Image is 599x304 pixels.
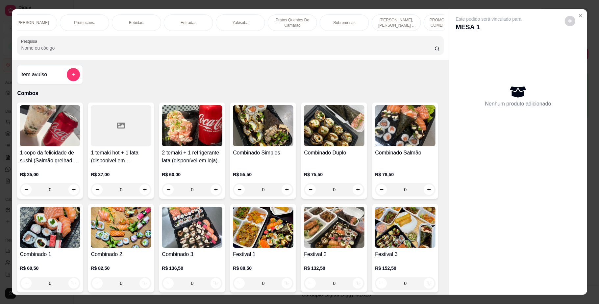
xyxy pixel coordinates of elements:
p: R$ 136,50 [162,265,222,271]
p: Entradas [181,20,196,25]
p: R$ 37,00 [91,171,151,178]
img: product-image [233,207,293,248]
h4: 1 temaki hot + 1 lata (disponivel em [GEOGRAPHIC_DATA]) [91,149,151,165]
h4: 1 copo da felicidade de sushi (Salmão grelhado) 200ml + 1 lata (disponivel em [GEOGRAPHIC_DATA]) [20,149,80,165]
button: decrease-product-quantity [565,16,575,26]
p: [PERSON_NAME] [16,20,49,25]
h4: Festival 3 [375,250,436,258]
img: product-image [375,105,436,146]
h4: Combinado Salmão [375,149,436,157]
h4: 2 temaki + 1 refrigerante lata (disponível em loja). [162,149,222,165]
img: product-image [20,105,80,146]
h4: Combinado 2 [91,250,151,258]
img: product-image [375,207,436,248]
p: MESA 1 [456,22,522,32]
button: increase-product-quantity [139,184,150,195]
button: increase-product-quantity [68,278,79,289]
button: increase-product-quantity [211,278,221,289]
label: Pesquisa [21,38,39,44]
img: product-image [91,207,151,248]
p: [PERSON_NAME], [PERSON_NAME] & [PERSON_NAME] [377,17,415,28]
button: decrease-product-quantity [21,184,32,195]
p: R$ 75,50 [304,171,364,178]
input: Pesquisa [21,45,434,51]
p: R$ 152,50 [375,265,436,271]
img: product-image [162,105,222,146]
img: product-image [304,105,364,146]
p: R$ 60,00 [162,171,222,178]
p: R$ 78,50 [375,171,436,178]
button: Close [575,11,586,21]
p: R$ 55,50 [233,171,293,178]
p: R$ 132,50 [304,265,364,271]
h4: Combinado Duplo [304,149,364,157]
p: PROMOÇÕES PARA COMER NO LOCAL [429,17,467,28]
button: increase-product-quantity [139,278,150,289]
img: product-image [233,105,293,146]
p: Este pedido será vinculado para [456,16,522,22]
button: increase-product-quantity [68,184,79,195]
p: Promoções. [74,20,95,25]
img: product-image [20,207,80,248]
button: decrease-product-quantity [163,278,174,289]
p: R$ 88,50 [233,265,293,271]
h4: Festival 1 [233,250,293,258]
p: Bebidas. [129,20,144,25]
p: Pratos Quentes De Camarão [273,17,312,28]
p: Nenhum produto adicionado [485,100,551,108]
img: product-image [162,207,222,248]
h4: Combinado Simples [233,149,293,157]
h4: Combinado 1 [20,250,80,258]
p: Yakisoba [233,20,248,25]
p: Sobremesas [334,20,356,25]
p: Combos [17,89,443,97]
button: add-separate-item [67,68,80,81]
button: decrease-product-quantity [21,278,32,289]
h4: Item avulso [20,71,47,79]
img: product-image [304,207,364,248]
p: R$ 25,00 [20,171,80,178]
p: R$ 82,50 [91,265,151,271]
h4: Festival 2 [304,250,364,258]
p: R$ 60,50 [20,265,80,271]
button: decrease-product-quantity [92,184,103,195]
button: decrease-product-quantity [92,278,103,289]
h4: Combinado 3 [162,250,222,258]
